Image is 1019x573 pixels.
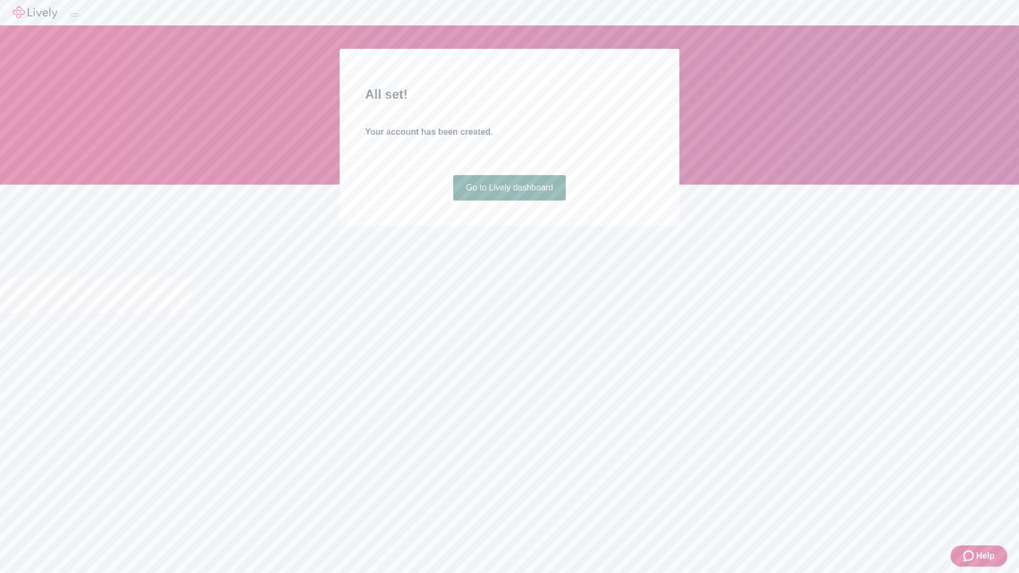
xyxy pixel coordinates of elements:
[453,175,566,201] a: Go to Lively dashboard
[365,85,654,104] h2: All set!
[963,550,976,562] svg: Zendesk support icon
[70,13,79,16] button: Log out
[365,126,654,138] h4: Your account has been created.
[951,545,1007,567] button: Zendesk support iconHelp
[13,6,57,19] img: Lively
[976,550,995,562] span: Help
